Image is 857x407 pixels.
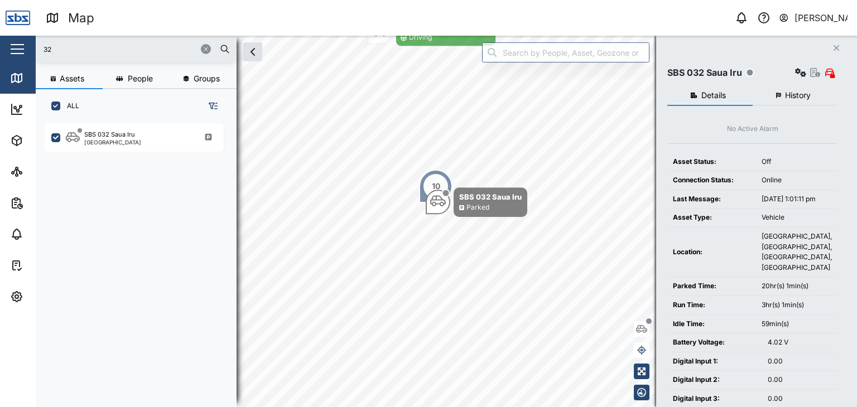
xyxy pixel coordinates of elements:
[459,191,522,202] div: SBS 032 Saua Iru
[762,300,832,311] div: 3hr(s) 1min(s)
[482,42,649,62] input: Search by People, Asset, Geozone or Place
[673,212,750,223] div: Asset Type:
[768,375,832,385] div: 0.00
[673,281,750,292] div: Parked Time:
[29,72,54,84] div: Map
[768,356,832,367] div: 0.00
[768,337,832,348] div: 4.02 V
[673,175,750,186] div: Connection Status:
[419,169,452,203] div: Map marker
[84,130,135,139] div: SBS 032 Saua Iru
[667,66,742,80] div: SBS 032 Saua Iru
[762,231,832,273] div: [GEOGRAPHIC_DATA], [GEOGRAPHIC_DATA], [GEOGRAPHIC_DATA], [GEOGRAPHIC_DATA]
[762,175,832,186] div: Online
[36,36,857,407] canvas: Map
[762,194,832,205] div: [DATE] 1:01:11 pm
[673,375,757,385] div: Digital Input 2:
[795,11,848,25] div: [PERSON_NAME]
[778,10,848,26] button: [PERSON_NAME]
[68,8,94,28] div: Map
[673,247,750,258] div: Location:
[673,300,750,311] div: Run Time:
[762,281,832,292] div: 20hr(s) 1min(s)
[727,124,778,134] div: No Active Alarm
[42,41,230,57] input: Search assets or drivers
[673,394,757,404] div: Digital Input 3:
[762,319,832,330] div: 59min(s)
[84,139,141,145] div: [GEOGRAPHIC_DATA]
[409,32,432,43] div: Driving
[29,134,64,147] div: Assets
[673,319,750,330] div: Idle Time:
[45,119,236,398] div: grid
[6,6,30,30] img: Main Logo
[466,202,489,213] div: Parked
[673,337,757,348] div: Battery Voltage:
[29,228,64,240] div: Alarms
[60,101,79,110] label: ALL
[426,187,527,217] div: Map marker
[701,91,726,99] span: Details
[29,197,67,209] div: Reports
[60,75,84,83] span: Assets
[128,75,153,83] span: People
[673,157,750,167] div: Asset Status:
[768,394,832,404] div: 0.00
[29,166,56,178] div: Sites
[673,356,757,367] div: Digital Input 1:
[762,212,832,223] div: Vehicle
[29,103,79,115] div: Dashboard
[29,290,69,303] div: Settings
[673,194,750,205] div: Last Message:
[194,75,220,83] span: Groups
[29,259,60,272] div: Tasks
[432,180,440,192] div: 10
[785,91,811,99] span: History
[762,157,832,167] div: Off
